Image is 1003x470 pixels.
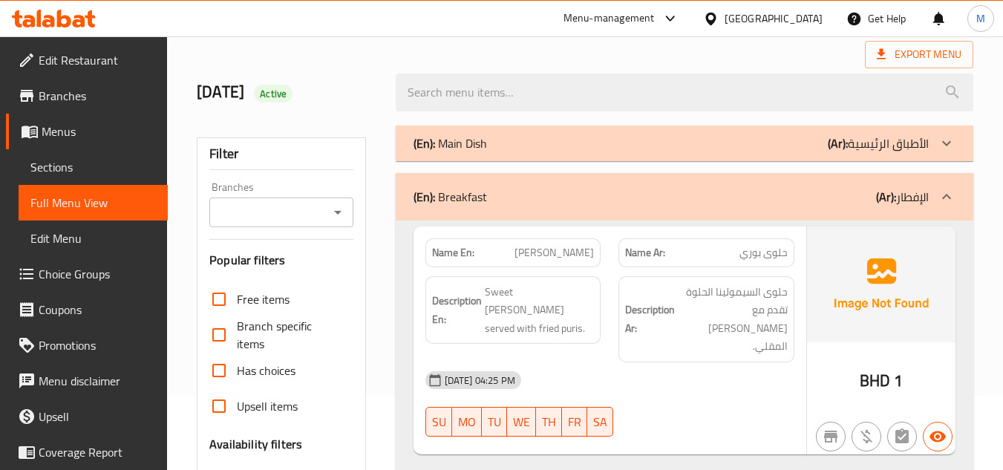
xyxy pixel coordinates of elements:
button: TU [482,407,507,437]
span: Menu disclaimer [39,372,156,390]
span: [PERSON_NAME] [514,245,594,261]
a: Menu disclaimer [6,363,168,399]
span: Upsell items [237,397,298,415]
h3: Availability filters [209,436,302,453]
p: Main Dish [414,134,487,152]
span: Export Menu [865,41,973,68]
strong: Name En: [432,245,474,261]
strong: Name Ar: [625,245,665,261]
img: Ae5nvW7+0k+MAAAAAElFTkSuQmCC [807,226,955,342]
span: Promotions [39,336,156,354]
button: SA [587,407,613,437]
button: Not has choices [887,422,917,451]
span: Export Menu [877,45,961,64]
span: Coverage Report [39,443,156,461]
b: (En): [414,186,435,208]
span: حلوى بوري [739,245,788,261]
span: [DATE] 04:25 PM [439,373,521,388]
span: Menus [42,123,156,140]
span: Coupons [39,301,156,319]
h2: [DATE] [197,81,377,103]
span: TH [542,411,556,433]
span: Has choices [237,362,295,379]
span: Free items [237,290,290,308]
b: (Ar): [828,132,848,154]
span: BHD [860,366,890,395]
span: Choice Groups [39,265,156,283]
span: Branch specific items [237,317,341,353]
button: FR [562,407,587,437]
a: Coupons [6,292,168,327]
button: SU [425,407,452,437]
button: Open [327,202,348,223]
button: TH [536,407,562,437]
a: Menus [6,114,168,149]
div: Filter [209,138,353,170]
span: FR [568,411,581,433]
input: search [396,74,973,111]
span: Sweet semolina halwa served with fried puris. [485,283,595,338]
span: Edit Menu [30,229,156,247]
button: MO [452,407,482,437]
span: 1 [894,366,903,395]
a: Coverage Report [6,434,168,470]
span: M [976,10,985,27]
div: Active [254,85,293,102]
strong: Description Ar: [625,301,675,337]
span: SU [432,411,446,433]
span: Edit Restaurant [39,51,156,69]
a: Choice Groups [6,256,168,292]
button: WE [507,407,536,437]
a: Full Menu View [19,185,168,221]
a: Upsell [6,399,168,434]
div: (En): Main Dish(Ar):الأطباق الرئيسية [396,125,973,161]
button: Not branch specific item [816,422,846,451]
span: حلوى السيمولينا الحلوة تقدم مع [PERSON_NAME] المقلي. [678,283,788,356]
a: Edit Menu [19,221,168,256]
b: (Ar): [876,186,896,208]
span: Upsell [39,408,156,425]
span: TU [488,411,501,433]
div: [GEOGRAPHIC_DATA] [725,10,823,27]
div: (En): Breakfast(Ar):الإفطار [396,173,973,221]
p: الإفطار [876,188,929,206]
span: Active [254,87,293,101]
button: Available [923,422,953,451]
a: Branches [6,78,168,114]
a: Promotions [6,327,168,363]
span: Sections [30,158,156,176]
p: Breakfast [414,188,487,206]
h3: Popular filters [209,252,353,269]
span: SA [593,411,607,433]
span: MO [458,411,476,433]
span: WE [513,411,530,433]
p: الأطباق الرئيسية [828,134,929,152]
strong: Description En: [432,292,482,328]
span: Full Menu View [30,194,156,212]
button: Purchased item [852,422,881,451]
a: Edit Restaurant [6,42,168,78]
b: (En): [414,132,435,154]
div: Menu-management [563,10,655,27]
a: Sections [19,149,168,185]
span: Branches [39,87,156,105]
